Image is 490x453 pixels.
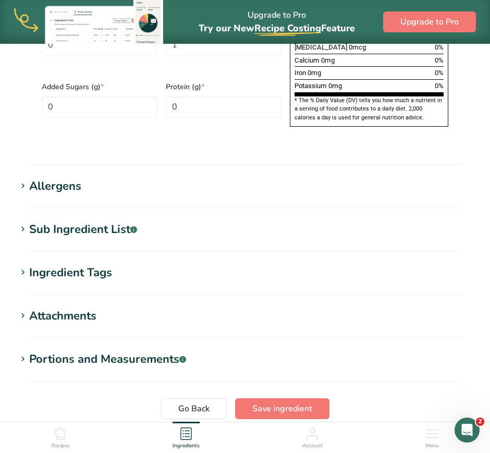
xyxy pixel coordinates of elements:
div: Upgrade to Pro [199,1,355,44]
span: [MEDICAL_DATA] [295,43,347,51]
span: Calcium [295,56,320,64]
span: Potassium [295,82,327,90]
button: Go Back [161,398,227,419]
span: 0mg [321,56,335,64]
div: Attachments [29,308,96,325]
div: Allergens [29,178,81,195]
button: Upgrade to Pro [383,11,476,32]
span: 0mcg [349,43,366,51]
button: Save ingredient [235,398,329,419]
span: Iron [295,69,306,77]
div: Ingredient Tags [29,264,112,281]
a: Ingredients [173,422,200,450]
span: Recipes [52,442,70,450]
section: * The % Daily Value (DV) tells you how much a nutrient in a serving of food contributes to a dail... [295,96,444,122]
span: Go Back [178,402,210,415]
span: Upgrade to Pro [400,16,459,28]
span: 0mg [328,82,342,90]
span: 0% [435,82,444,90]
span: Menu [425,442,439,450]
div: Portions and Measurements [29,351,186,368]
span: Recipe Costing [254,22,321,34]
span: Save ingredient [252,402,312,415]
span: Account [302,442,323,450]
span: 0mg [308,69,321,77]
span: Protein (g) [166,81,281,92]
span: 0% [435,43,444,51]
iframe: Intercom live chat [455,418,480,443]
span: 0% [435,69,444,77]
span: 2 [476,418,484,426]
div: Sub Ingredient List [29,221,137,238]
span: Added Sugars (g) [42,81,157,92]
a: Account [302,422,323,450]
span: Try our New Feature [199,22,355,34]
span: Ingredients [173,442,200,450]
span: 0% [435,56,444,64]
a: Recipes [52,422,70,450]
